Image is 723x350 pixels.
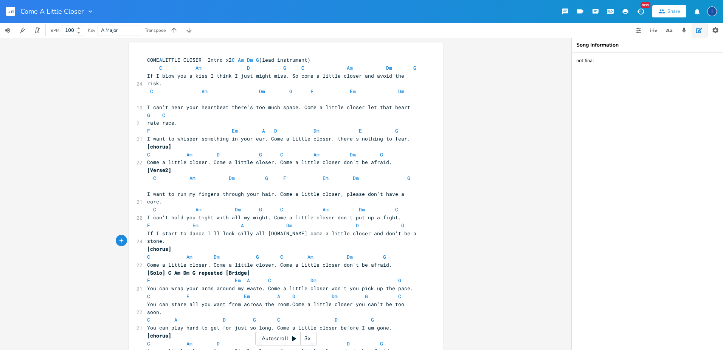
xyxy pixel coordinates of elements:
span: Am [189,175,195,181]
span: [Solo] C Am Dm G repeated [Bridge] [147,269,250,276]
span: Am [195,64,202,71]
span: G [371,316,374,323]
span: Dm [313,127,320,134]
span: C [398,293,401,300]
span: Dm [332,293,338,300]
span: G [365,293,368,300]
span: Am [323,206,329,213]
span: G [265,175,268,181]
span: G [407,175,410,181]
span: A [247,277,250,284]
span: C [277,316,280,323]
span: D [217,340,220,347]
span: Em [244,293,250,300]
span: [chorus] [147,143,171,150]
span: Am [238,56,244,63]
span: G [398,277,401,284]
span: G [380,340,383,347]
div: Autoscroll [255,332,317,345]
span: A [262,127,265,134]
div: Transpose [145,28,166,33]
span: Am [347,64,353,71]
span: Am [307,253,313,260]
span: G [259,151,262,158]
span: You can stare all you want from across the room.Come a little closer you can't be too soon. [147,301,407,316]
span: Am [186,151,192,158]
span: D [217,151,220,158]
span: Dm [214,253,220,260]
textarea: not final [572,53,723,350]
div: Song Information [576,42,718,48]
span: D [347,340,350,347]
span: I can't hold you tight with all my might. Come a little closer don't put up a fight. [147,214,401,221]
span: I want to whisper something in your ear. Come a little closer, there's nothing to fear. [147,135,410,142]
span: Am [202,88,208,95]
span: Em [235,277,241,284]
span: D [274,127,277,134]
span: G [413,64,416,71]
span: If I start to dance I'll look silly all [DOMAIN_NAME] come a little closer and don't be a stone. [147,230,419,245]
div: Key [88,28,95,33]
span: Am [313,151,320,158]
span: Em [323,175,329,181]
span: G [401,222,404,229]
span: I want to run my fingers through your hair. Come a little closer, please don't have a care. [147,191,407,205]
span: [Verse2] [147,167,171,173]
span: Dm [353,175,359,181]
span: C [147,340,150,347]
span: F [283,175,286,181]
span: D [292,293,295,300]
span: C [147,293,150,300]
span: C [150,88,153,95]
span: I can't hear your heartbeat there's too much space. Come a little closer let that heart [147,104,410,111]
span: Dm [286,222,292,229]
span: Dm [310,277,317,284]
span: Dm [347,253,353,260]
span: G [259,206,262,213]
span: Dm [350,151,356,158]
span: G [289,88,292,95]
span: [chorus] [147,245,171,252]
span: C [232,56,235,63]
span: C [280,206,283,213]
span: C [153,175,156,181]
span: F [147,222,150,229]
span: You can wrap your arms around my waste. Come a little closer won't you pick up the pace. [147,285,413,292]
span: Dm [259,88,265,95]
span: [chorus] [147,332,171,339]
span: Come A Little Closer [20,8,84,15]
span: G [380,151,383,158]
span: Dm [398,88,404,95]
span: G [256,253,259,260]
span: D [247,64,250,71]
span: G [283,64,286,71]
span: F [147,277,150,284]
div: 3x [301,332,314,345]
span: Am [186,253,192,260]
span: Dm [386,64,392,71]
button: Share [652,5,686,17]
span: Dm [229,175,235,181]
span: C [395,206,398,213]
span: Em [350,88,356,95]
span: C [147,316,150,323]
span: F [310,88,313,95]
span: D [356,222,359,229]
span: If I blow you a kiss I think I just might miss. So come a little closer and avoid the risk. [147,72,407,87]
span: C [147,151,150,158]
span: A [159,56,162,63]
span: C [301,64,304,71]
span: G [256,56,259,63]
span: C [268,277,271,284]
span: Am [186,340,192,347]
span: G [395,127,398,134]
span: Dm [359,206,365,213]
span: D [223,316,226,323]
span: Em [192,222,199,229]
span: rate race. [147,119,177,126]
span: You can play hard to get for just so long. Come a little closer before I am gone. [147,324,392,331]
span: G [259,340,262,347]
span: E [359,127,362,134]
span: C [280,253,283,260]
span: Come a little closer. Come a little closer. Come a little closer don't be afraid. [147,261,392,268]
